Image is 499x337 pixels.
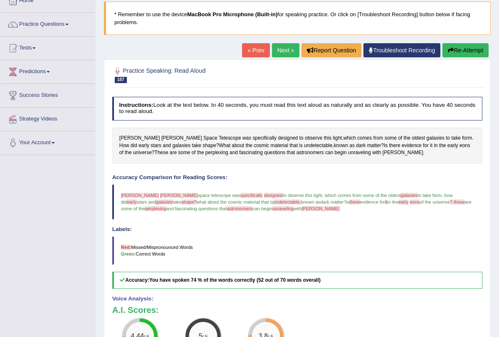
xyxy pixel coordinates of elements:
[287,149,295,157] span: Click to see word definition
[385,199,388,204] span: it
[272,43,299,57] a: Next »
[333,135,342,142] span: Click to see word definition
[163,142,171,150] span: Click to see word definition
[203,142,216,150] span: Click to see word definition
[0,13,95,34] a: Practice Questions
[149,277,321,283] b: You have spoken 74 % of the words correctly (52 out of 70 words overall)
[289,142,298,150] span: Click to see word definition
[121,245,131,250] b: Red:
[356,142,366,150] span: Click to see word definition
[363,43,440,57] a: Troubleshoot Recording
[240,193,262,198] span: specifically
[203,135,217,142] span: Click to see word definition
[447,142,458,150] span: Click to see word definition
[254,142,269,150] span: Click to see word definition
[420,199,450,204] span: of the universe
[278,135,298,142] span: Click to see word definition
[357,135,372,142] span: Click to see word definition
[442,193,443,198] span: .
[349,142,355,150] span: Click to see word definition
[389,142,400,150] span: Click to see word definition
[343,135,356,142] span: Click to see word definition
[403,135,410,142] span: Click to see word definition
[294,206,302,211] span: with
[230,149,238,157] span: Click to see word definition
[320,199,343,204] span: dark matter
[367,142,381,150] span: Click to see word definition
[112,128,483,164] div: , . ? , ? ? .
[138,142,149,150] span: Click to see word definition
[301,199,321,204] span: known as
[227,206,252,211] span: astronomers
[322,193,324,198] span: ,
[119,102,153,108] b: Instructions:
[119,142,129,150] span: Click to see word definition
[346,199,349,204] span: is
[360,199,385,204] span: evidence for
[372,149,381,157] span: Click to see word definition
[0,37,95,57] a: Tests
[430,142,432,150] span: Click to see word definition
[264,149,285,157] span: Click to see word definition
[0,60,95,81] a: Predictions
[160,193,198,198] span: [PERSON_NAME]
[252,135,277,142] span: Click to see word definition
[273,199,301,204] span: undetectable,
[219,142,230,150] span: Click to see word definition
[349,199,360,204] span: there
[387,199,398,204] span: in the
[299,142,303,150] span: Click to see word definition
[302,206,340,211] span: [PERSON_NAME]
[112,97,483,121] h4: Look at the text below. In 40 seconds, you must read this text aloud as naturally and as clearly ...
[384,142,388,150] span: Click to see word definition
[166,206,227,211] span: and fascinating questions that
[137,199,156,204] span: stars and
[133,149,152,157] span: Click to see word definition
[271,142,288,150] span: Click to see word definition
[446,135,450,142] span: Click to see word definition
[187,11,277,17] b: MacBook Pro Microphone (Built-in)
[219,135,241,142] span: Click to see word definition
[198,193,240,198] span: space telescope was
[119,135,160,142] span: Click to see word definition
[127,199,137,204] span: early
[434,142,437,150] span: Click to see word definition
[324,135,332,142] span: Click to see word definition
[112,296,483,302] h4: Voice Analysis:
[112,66,342,83] h2: Practice Speaking: Read Aloud
[423,142,429,150] span: Click to see word definition
[0,131,95,152] a: Your Account
[112,236,483,265] blockquote: Missed/Mispronounced Words Correct Words
[402,142,422,150] span: Click to see word definition
[232,142,244,150] span: Click to see word definition
[112,226,483,233] h4: Labels:
[264,193,283,198] span: designed
[442,43,489,57] button: Re-Attempt
[112,175,483,181] h4: Accuracy Comparison for Reading Scores:
[299,135,304,142] span: Click to see word definition
[439,142,446,150] span: Click to see word definition
[304,142,332,150] span: Click to see word definition
[192,149,196,157] span: Click to see word definition
[282,193,322,198] span: to observe this light
[245,142,252,150] span: Click to see word definition
[151,142,161,150] span: Click to see word definition
[462,135,472,142] span: Click to see word definition
[104,2,491,35] blockquote: * Remember to use the device for speaking practice. Or click on [Troubleshoot Recording] button b...
[197,149,204,157] span: Click to see word definition
[178,149,190,157] span: Click to see word definition
[242,135,251,142] span: Click to see word definition
[305,135,322,142] span: Click to see word definition
[400,193,417,198] span: galaxies
[145,206,166,211] span: perplexing
[459,142,470,150] span: Click to see word definition
[296,149,324,157] span: Click to see word definition
[325,149,333,157] span: Click to see word definition
[121,251,136,256] b: Green:
[334,142,348,150] span: Click to see word definition
[205,149,228,157] span: Click to see word definition
[125,149,132,157] span: Click to see word definition
[343,199,346,204] span: ?
[0,108,95,128] a: Strategy Videos
[173,199,181,204] span: take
